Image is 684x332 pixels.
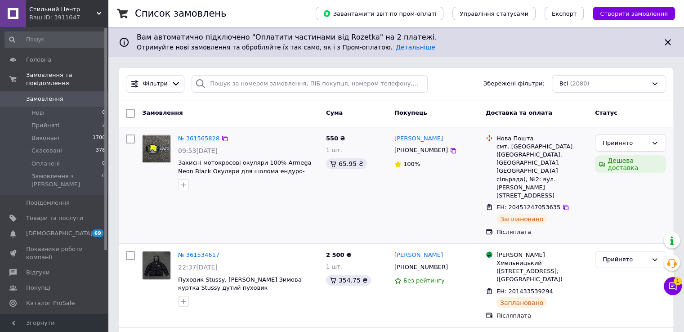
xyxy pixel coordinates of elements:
[143,80,168,88] span: Фільтри
[26,245,83,261] span: Показники роботи компанії
[403,277,445,284] span: Без рейтингу
[326,251,351,258] span: 2 500 ₴
[323,9,436,18] span: Завантажити звіт по пром-оплаті
[486,109,552,116] span: Доставка та оплата
[496,135,588,143] div: Нова Пошта
[29,5,97,13] span: Стильний Центр
[102,172,105,188] span: 0
[593,7,675,20] button: Створити замовлення
[26,95,63,103] span: Замовлення
[96,147,105,155] span: 378
[93,134,105,142] span: 1700
[102,121,105,130] span: 2
[31,172,102,188] span: Замовлення з [PERSON_NAME]
[326,263,342,270] span: 1 шт.
[26,284,50,292] span: Покупці
[403,161,420,167] span: 100%
[316,7,443,20] button: Завантажити звіт по пром-оплаті
[394,251,443,260] a: [PERSON_NAME]
[393,144,450,156] div: [PHONE_NUMBER]
[559,80,568,88] span: Всі
[584,10,675,17] a: Створити замовлення
[326,147,342,153] span: 1 шт.
[595,109,617,116] span: Статус
[26,214,83,222] span: Товари та послуги
[137,32,655,43] span: Вам автоматично підключено "Оплатити частинами від Rozetka" на 2 платежі.
[664,277,682,295] button: Чат з покупцем1
[178,264,218,271] span: 22:37[DATE]
[570,80,589,87] span: (2080)
[31,160,60,168] span: Оплачені
[31,134,59,142] span: Виконані
[460,10,528,17] span: Управління статусами
[31,109,45,117] span: Нові
[545,7,584,20] button: Експорт
[452,7,536,20] button: Управління статусами
[326,135,345,142] span: 550 ₴
[394,135,443,143] a: [PERSON_NAME]
[26,299,75,307] span: Каталог ProSale
[178,135,219,142] a: № 361565828
[143,135,170,162] img: Фото товару
[600,10,668,17] span: Створити замовлення
[178,147,218,154] span: 09:53[DATE]
[326,275,371,286] div: 354.75 ₴
[496,288,553,295] span: ЕН: 201433539294
[326,158,367,169] div: 65.95 ₴
[102,160,105,168] span: 0
[92,229,103,237] span: 69
[26,269,49,277] span: Відгуки
[496,143,588,200] div: смт. [GEOGRAPHIC_DATA] ([GEOGRAPHIC_DATA], [GEOGRAPHIC_DATA]. [GEOGRAPHIC_DATA] сільрада), №2: ву...
[192,75,428,93] input: Пошук за номером замовлення, ПІБ покупця, номером телефону, Email, номером накладної
[29,13,108,22] div: Ваш ID: 3911647
[142,109,183,116] span: Замовлення
[4,31,106,48] input: Пошук
[603,139,648,148] div: Прийнято
[26,199,70,207] span: Повідомлення
[326,109,343,116] span: Cума
[603,255,648,265] div: Прийнято
[396,44,435,51] a: Детальніше
[394,109,427,116] span: Покупець
[143,251,170,279] img: Фото товару
[552,10,577,17] span: Експорт
[142,135,171,163] a: Фото товару
[483,80,545,88] span: Збережені фільтри:
[135,8,226,19] h1: Список замовлень
[595,155,666,173] div: Дешева доставка
[496,259,588,284] div: Хмельницький ([STREET_ADDRESS], ([GEOGRAPHIC_DATA])
[496,312,588,320] div: Післяплата
[178,276,302,292] a: Пуховик Stussy, [PERSON_NAME] Зимова куртка Stussy дутий пуховик
[496,214,547,224] div: Заплановано
[178,251,219,258] a: № 361534617
[496,297,547,308] div: Заплановано
[137,44,435,51] span: Отримуйте нові замовлення та обробляйте їх так само, як і з Пром-оплатою.
[31,121,59,130] span: Прийняті
[102,109,105,117] span: 0
[393,261,450,273] div: [PHONE_NUMBER]
[178,159,311,183] a: Захисні мотокросові окуляри 100% Armega Neon Black Окуляри для шолома ендуро-окуляри Сірій
[142,251,171,280] a: Фото товару
[496,251,588,259] div: [PERSON_NAME]
[496,228,588,236] div: Післяплата
[26,56,51,64] span: Головна
[26,71,108,87] span: Замовлення та повідомлення
[674,277,682,285] span: 1
[26,229,93,238] span: [DEMOGRAPHIC_DATA]
[31,147,62,155] span: Скасовані
[496,204,560,211] span: ЕН: 20451247053635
